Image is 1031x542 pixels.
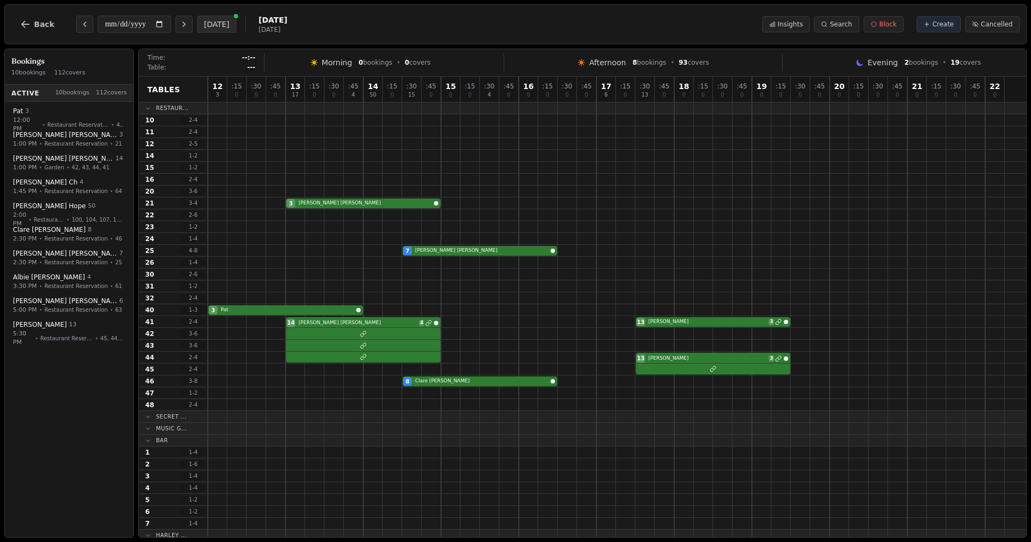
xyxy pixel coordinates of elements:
[7,222,131,247] button: Clare [PERSON_NAME]82:30 PM•Restaurant Reservation•46
[180,519,206,527] span: 1 - 4
[145,152,154,160] span: 14
[88,202,96,211] span: 50
[640,83,650,90] span: : 30
[145,282,154,291] span: 31
[779,92,782,98] span: 0
[769,355,774,362] span: 3
[760,92,763,98] span: 0
[180,223,206,231] span: 1 - 2
[115,306,122,314] span: 63
[251,83,261,90] span: : 30
[429,92,432,98] span: 0
[274,92,277,98] span: 0
[289,200,293,208] span: 3
[180,472,206,480] span: 1 - 4
[322,57,352,68] span: Morning
[527,92,530,98] span: 0
[180,365,206,373] span: 2 - 4
[370,92,377,98] span: 50
[13,210,26,228] span: 2:00 PM
[145,163,154,172] span: 15
[879,20,897,29] span: Block
[180,187,206,195] span: 3 - 6
[542,83,553,90] span: : 15
[115,258,122,266] span: 25
[605,92,608,98] span: 6
[221,306,354,314] span: Pat
[406,247,410,255] span: 7
[737,83,747,90] span: : 45
[145,377,154,386] span: 46
[87,273,91,282] span: 4
[954,92,957,98] span: 0
[415,378,548,385] span: Clare [PERSON_NAME]
[633,59,637,66] span: 8
[299,200,432,207] span: [PERSON_NAME] [PERSON_NAME]
[853,83,864,90] span: : 15
[180,199,206,207] span: 3 - 4
[88,225,92,235] span: 8
[180,270,206,278] span: 2 - 6
[445,83,456,90] span: 15
[698,83,708,90] span: : 15
[111,120,114,128] span: •
[7,103,131,138] button: Pat 312:00 PM•Restaurant Reservation•40
[216,92,219,98] span: 3
[13,305,37,314] span: 5:00 PM
[39,163,42,171] span: •
[762,16,810,32] button: Insights
[44,282,107,290] span: Restaurant Reservation
[13,187,37,196] span: 1:45 PM
[970,83,980,90] span: : 45
[426,83,436,90] span: : 45
[776,83,786,90] span: : 15
[110,235,113,243] span: •
[180,258,206,266] span: 1 - 4
[180,246,206,255] span: 4 - 8
[7,198,131,232] button: [PERSON_NAME] Hope502:00 PM•Restaurant Reservation•100, 104, 107, 101, 106, 102, 103, 105
[145,353,154,362] span: 44
[589,57,626,68] span: Afternoon
[42,120,45,128] span: •
[830,20,852,29] span: Search
[405,59,409,66] span: 0
[11,56,127,66] h3: Bookings
[39,235,42,243] span: •
[145,258,154,267] span: 26
[145,341,154,350] span: 43
[912,83,922,90] span: 21
[951,83,961,90] span: : 30
[721,92,724,98] span: 0
[34,215,64,223] span: Restaurant Reservation
[857,92,860,98] span: 0
[117,120,123,128] span: 40
[39,187,42,195] span: •
[290,83,300,90] span: 13
[115,140,122,148] span: 21
[7,245,131,271] button: [PERSON_NAME] [PERSON_NAME]72:30 PM•Restaurant Reservation•25
[756,83,767,90] span: 19
[778,20,803,29] span: Insights
[682,92,686,98] span: 0
[145,116,154,125] span: 10
[145,460,150,469] span: 2
[147,84,180,95] span: Tables
[212,83,222,90] span: 12
[11,88,39,97] span: Active
[648,318,767,326] span: [PERSON_NAME]
[180,448,206,456] span: 1 - 4
[313,92,316,98] span: 0
[13,131,117,139] span: [PERSON_NAME] [PERSON_NAME]
[145,187,154,196] span: 20
[175,16,193,33] button: Next day
[13,154,113,163] span: [PERSON_NAME] [PERSON_NAME]
[904,59,908,66] span: 2
[892,83,903,90] span: : 45
[145,199,154,208] span: 21
[180,282,206,290] span: 1 - 2
[270,83,281,90] span: : 45
[329,83,339,90] span: : 30
[29,215,32,223] span: •
[917,16,961,32] button: Create
[34,20,55,28] span: Back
